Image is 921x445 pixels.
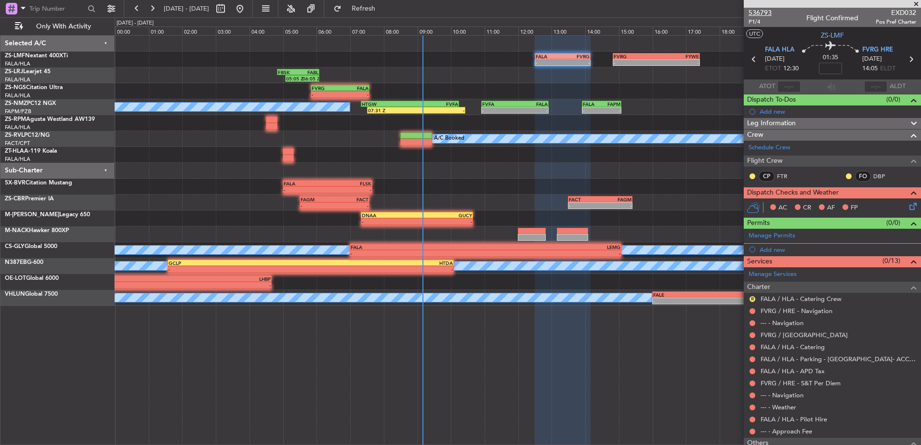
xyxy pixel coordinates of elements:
div: - [657,60,699,65]
a: --- - Navigation [761,319,803,327]
a: CS-GLYGlobal 5000 [5,244,57,249]
span: M-[PERSON_NAME] [5,212,59,218]
a: FVRG / [GEOGRAPHIC_DATA] [761,331,848,339]
div: LHBP [106,276,271,282]
span: EXD032 [876,8,916,18]
div: 05:05 Z [286,76,302,81]
div: - [106,282,271,288]
a: OE-LOTGlobal 6000 [5,275,59,281]
span: CS-GLY [5,244,25,249]
div: FALA [340,85,368,91]
div: - [169,266,311,272]
div: FVFA [410,101,458,107]
div: HTDA [311,260,453,266]
div: - [328,187,371,193]
div: FALA [583,101,602,107]
a: FACT/CPT [5,140,30,147]
div: - [482,107,515,113]
div: - [515,107,548,113]
span: OE-LOT [5,275,26,281]
span: [DATE] [862,54,882,64]
div: 10:00 [451,26,485,35]
a: FALA / HLA - APD Tax [761,367,825,375]
a: M-NACKHawker 800XP [5,228,69,234]
div: FAGM [600,196,632,202]
span: FVRG HRE [862,45,893,55]
div: - [284,187,328,193]
div: FALA [515,101,548,107]
div: FVRG [614,53,656,59]
a: FALA/HLA [5,60,30,67]
span: ZS-CBR [5,196,25,202]
a: Schedule Crew [749,143,790,153]
span: ZS-LMF [821,30,844,40]
div: [DATE] - [DATE] [117,19,154,27]
div: 11:00 [485,26,518,35]
a: Manage Permits [749,231,795,241]
div: A/C Booked [434,131,464,146]
span: [DATE] - [DATE] [164,4,209,13]
span: AC [778,203,787,213]
a: FAPM/PZB [5,108,31,115]
div: 06:00 [316,26,350,35]
a: ZT-HLAA-119 Koala [5,148,57,154]
div: 14:00 [585,26,619,35]
div: - [417,219,472,224]
span: ZS-RVL [5,132,24,138]
span: VHLUN [5,291,25,297]
a: FVRG / HRE - S&T Per Diem [761,379,841,387]
a: FALA / HLA - Catering Crew [761,295,842,303]
div: FALE [653,292,864,298]
span: Permits [747,218,770,229]
span: ZT-HLA [5,148,24,154]
a: FVRG / HRE - Navigation [761,307,832,315]
span: (0/13) [882,256,900,266]
div: - [312,92,340,97]
a: FALA / HLA - Pilot Hire [761,415,827,423]
span: 12:30 [783,64,799,74]
a: ZS-NGSCitation Ultra [5,85,63,91]
div: - [340,92,368,97]
span: 01:35 [823,53,838,63]
div: 07:00 [350,26,384,35]
span: Only With Activity [25,23,102,30]
a: DBP [873,172,895,181]
div: 18:00 [720,26,753,35]
div: 15:00 [619,26,653,35]
div: FLSK [328,181,371,186]
div: 12:00 [518,26,552,35]
a: FALA/HLA [5,156,30,163]
div: GUCY [417,212,472,218]
div: 02:00 [182,26,216,35]
div: FACT [569,196,600,202]
span: Crew [747,130,763,141]
div: CP [759,171,775,182]
div: FAPM [602,101,620,107]
div: - [301,203,335,209]
div: - [486,250,620,256]
a: M-[PERSON_NAME]Legacy 650 [5,212,90,218]
a: FALA/HLA [5,76,30,83]
button: Only With Activity [11,19,105,34]
div: FAGM [301,196,335,202]
div: - [536,60,563,65]
div: GCLP [169,260,311,266]
div: - [351,250,486,256]
div: - [569,203,600,209]
a: ZS-LRJLearjet 45 [5,69,51,75]
span: ZS-LMF [5,53,25,59]
a: FALA / HLA - Catering [761,343,825,351]
a: ZS-CBRPremier IA [5,196,54,202]
div: - [600,203,632,209]
a: --- - Weather [761,403,796,411]
span: Flight Crew [747,156,783,167]
div: 06:05 Z [303,76,318,81]
span: 5X-BVR [5,180,26,186]
div: FACT [334,196,368,202]
div: 07:31 Z [368,107,416,113]
div: - [583,107,602,113]
span: ELDT [880,64,895,74]
div: FVRG [563,53,590,59]
div: LEMG [486,244,620,250]
span: M-NACK [5,228,29,234]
